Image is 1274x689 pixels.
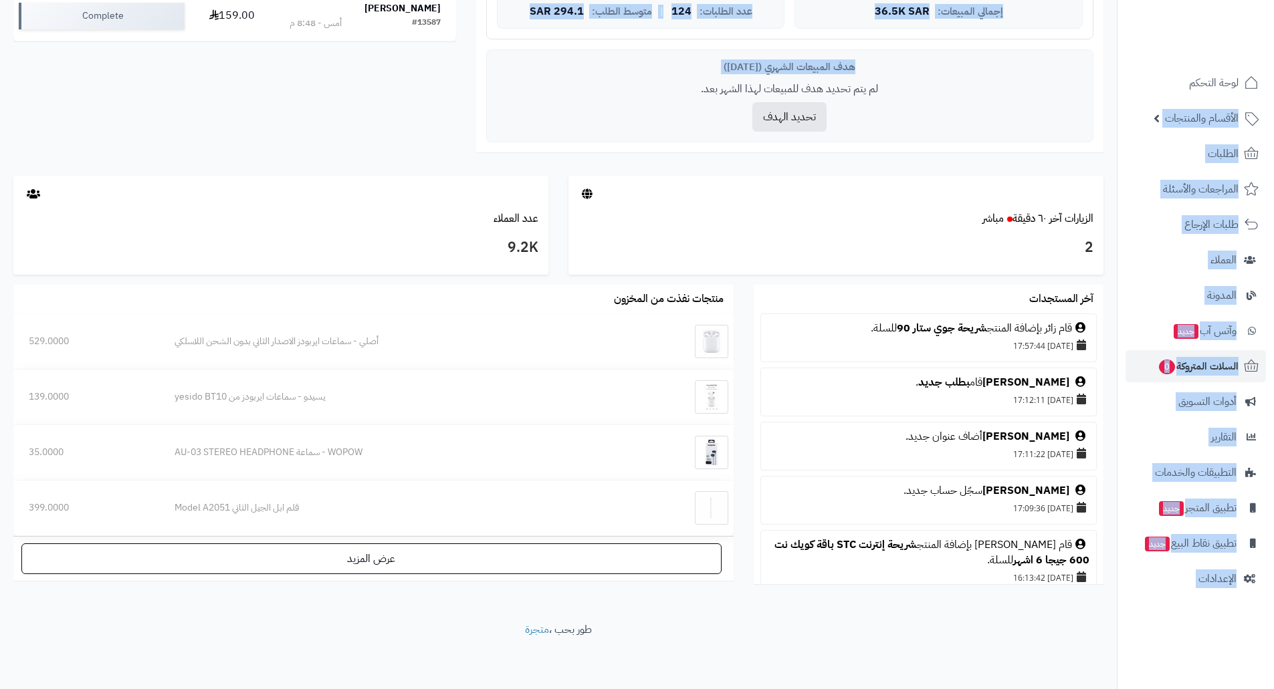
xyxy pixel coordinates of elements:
div: هدف المبيعات الشهري ([DATE]) [497,60,1083,74]
img: قلم ابل الجيل الثاني Model A2051 [695,491,728,525]
img: يسيدو - سماعات ايربودز من yesido BT10 [695,380,728,414]
small: مباشر [982,211,1004,227]
div: قام [PERSON_NAME] بإضافة المنتج للسلة. [768,537,1089,568]
div: [DATE] 17:09:36 [768,499,1089,517]
a: المدونة [1126,279,1266,311]
a: وآتس آبجديد [1126,315,1266,347]
h3: منتجات نفذت من المخزون [614,293,724,305]
a: [PERSON_NAME] [982,428,1069,444]
span: الأقسام والمنتجات [1165,109,1239,128]
span: أدوات التسويق [1178,392,1237,411]
a: الإعدادات [1126,563,1266,595]
span: لوحة التحكم [1189,74,1239,92]
a: الطلبات [1126,138,1266,170]
div: #13587 [412,17,441,30]
div: [DATE] 17:12:11 [768,390,1089,409]
span: الطلبات [1208,144,1239,163]
span: تطبيق المتجر [1158,499,1237,517]
div: قام . [768,375,1089,390]
div: يسيدو - سماعات ايربودز من yesido BT10 [175,390,627,404]
a: تطبيق نقاط البيعجديد [1126,527,1266,559]
span: الإعدادات [1198,569,1237,588]
div: [DATE] 17:57:44 [768,336,1089,355]
span: طلبات الإرجاع [1184,215,1239,234]
span: جديد [1159,501,1184,516]
span: 36.5K SAR [875,6,930,18]
h3: 9.2K [23,237,538,259]
img: WOPOW - سماعة AU-03 STEREO HEADPHONE [695,436,728,469]
div: قلم ابل الجيل الثاني Model A2051 [175,501,627,515]
div: قام زائر بإضافة المنتج للسلة. [768,321,1089,336]
span: التطبيقات والخدمات [1155,463,1237,482]
a: التطبيقات والخدمات [1126,456,1266,489]
div: سجّل حساب جديد. [768,483,1089,499]
a: السلات المتروكة0 [1126,350,1266,382]
div: 139.0000 [29,390,144,404]
a: [PERSON_NAME] [982,374,1069,390]
span: التقارير [1211,428,1237,446]
span: وآتس آب [1172,321,1237,340]
a: تطبيق المتجرجديد [1126,492,1266,524]
div: WOPOW - سماعة AU-03 STEREO HEADPHONE [175,446,627,459]
div: [DATE] 16:13:42 [768,568,1089,587]
div: أمس - 8:48 م [290,17,342,30]
span: تطبيق نقاط البيع [1144,534,1237,553]
a: بطلب جديد [918,374,970,390]
div: 529.0000 [29,335,144,348]
div: أصلي - سماعات ايربودز الاصدار الثاني بدون الشحن اللاسلكي [175,335,627,348]
span: المدونة [1207,286,1237,305]
div: أضاف عنوان جديد. [768,429,1089,444]
button: تحديد الهدف [752,102,827,132]
a: شريحة إنترنت STC باقة كويك نت 600 جيجا 6 اشهر [774,537,1089,568]
span: عدد الطلبات: [700,6,752,17]
strong: [PERSON_NAME] [364,1,441,15]
div: Complete [19,3,185,29]
a: العملاء [1126,244,1266,276]
a: عدد العملاء [494,211,538,227]
a: متجرة [525,622,549,638]
img: logo-2.png [1183,10,1261,38]
a: المراجعات والأسئلة [1126,173,1266,205]
a: الزيارات آخر ٦٠ دقيقةمباشر [982,211,1093,227]
span: إجمالي المبيعات: [938,6,1003,17]
div: 35.0000 [29,446,144,459]
span: 124 [671,6,692,18]
span: السلات المتروكة [1158,357,1239,376]
div: [DATE] 17:11:22 [768,444,1089,463]
span: 294.1 SAR [530,6,584,18]
span: جديد [1174,324,1198,339]
p: لم يتم تحديد هدف للمبيعات لهذا الشهر بعد. [497,82,1083,97]
a: [PERSON_NAME] [982,483,1069,499]
span: العملاء [1210,251,1237,269]
a: لوحة التحكم [1126,67,1266,99]
div: 399.0000 [29,501,144,515]
a: عرض المزيد [21,543,722,574]
a: شريحة جوي ستار 90 [897,320,987,336]
h3: 2 [578,237,1093,259]
a: التقارير [1126,421,1266,453]
span: متوسط الطلب: [592,6,652,17]
span: جديد [1145,537,1170,551]
a: طلبات الإرجاع [1126,209,1266,241]
h3: آخر المستجدات [1029,293,1093,305]
img: أصلي - سماعات ايربودز الاصدار الثاني بدون الشحن اللاسلكي [695,325,728,358]
a: أدوات التسويق [1126,386,1266,418]
span: 0 [1158,360,1175,375]
span: | [660,7,663,17]
span: المراجعات والأسئلة [1163,180,1239,198]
